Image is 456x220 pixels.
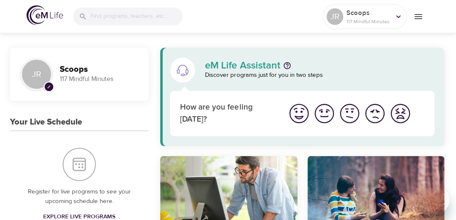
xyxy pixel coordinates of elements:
img: bad [363,102,386,125]
button: menu [407,5,429,28]
img: eM Life Assistant [176,64,189,77]
button: I'm feeling great [286,101,312,126]
button: I'm feeling ok [337,101,362,126]
p: 117 Mindful Minutes [60,74,139,84]
img: great [288,102,310,125]
h3: Your Live Schedule [10,117,82,127]
img: logo [27,5,63,25]
p: Discover programs just for you in two steps [205,71,434,80]
img: good [313,102,336,125]
p: How are you feeling [DATE]? [180,102,276,125]
img: worst [389,102,412,125]
p: Scoops [346,8,390,18]
p: Register for live programs to see your upcoming schedule here. [27,187,132,206]
button: I'm feeling good [312,101,337,126]
button: I'm feeling bad [362,101,388,126]
h3: Scoops [60,65,139,74]
img: Your Live Schedule [63,148,96,181]
div: JR [20,58,53,91]
div: JR [327,8,343,25]
p: 117 Mindful Minutes [346,18,390,25]
iframe: Button to launch messaging window [423,187,449,213]
img: ok [338,102,361,125]
input: Find programs, teachers, etc... [90,7,183,25]
p: eM Life Assistant [205,61,280,71]
button: I'm feeling worst [388,101,413,126]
